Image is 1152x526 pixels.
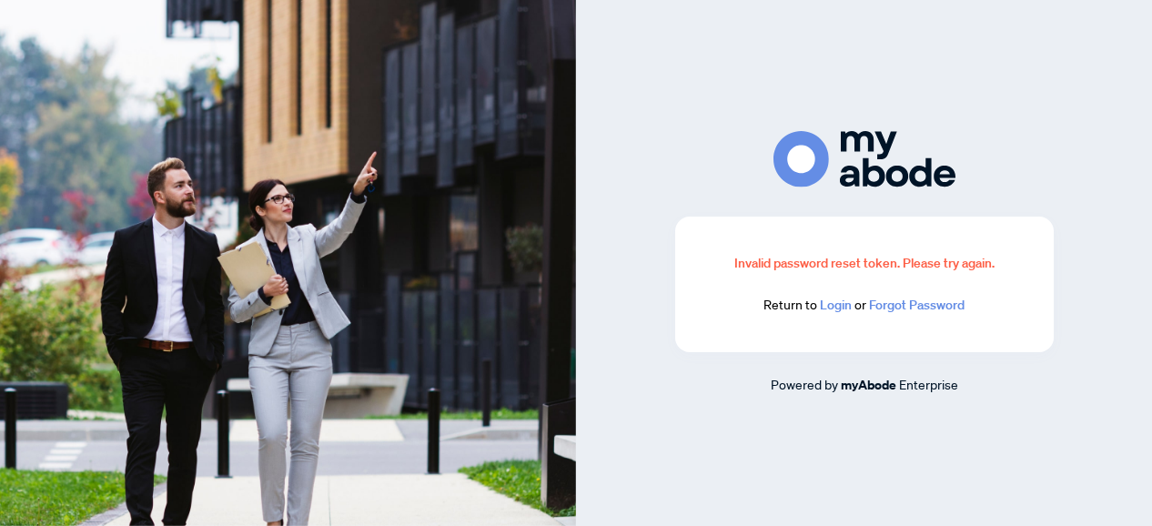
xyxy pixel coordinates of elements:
div: Invalid password reset token. Please try again. [719,253,1010,273]
span: Powered by [771,376,838,392]
a: myAbode [841,375,896,395]
img: ma-logo [773,131,955,187]
span: Enterprise [899,376,958,392]
a: Login [820,297,852,313]
a: Forgot Password [869,297,965,313]
div: Return to or [719,295,1010,316]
